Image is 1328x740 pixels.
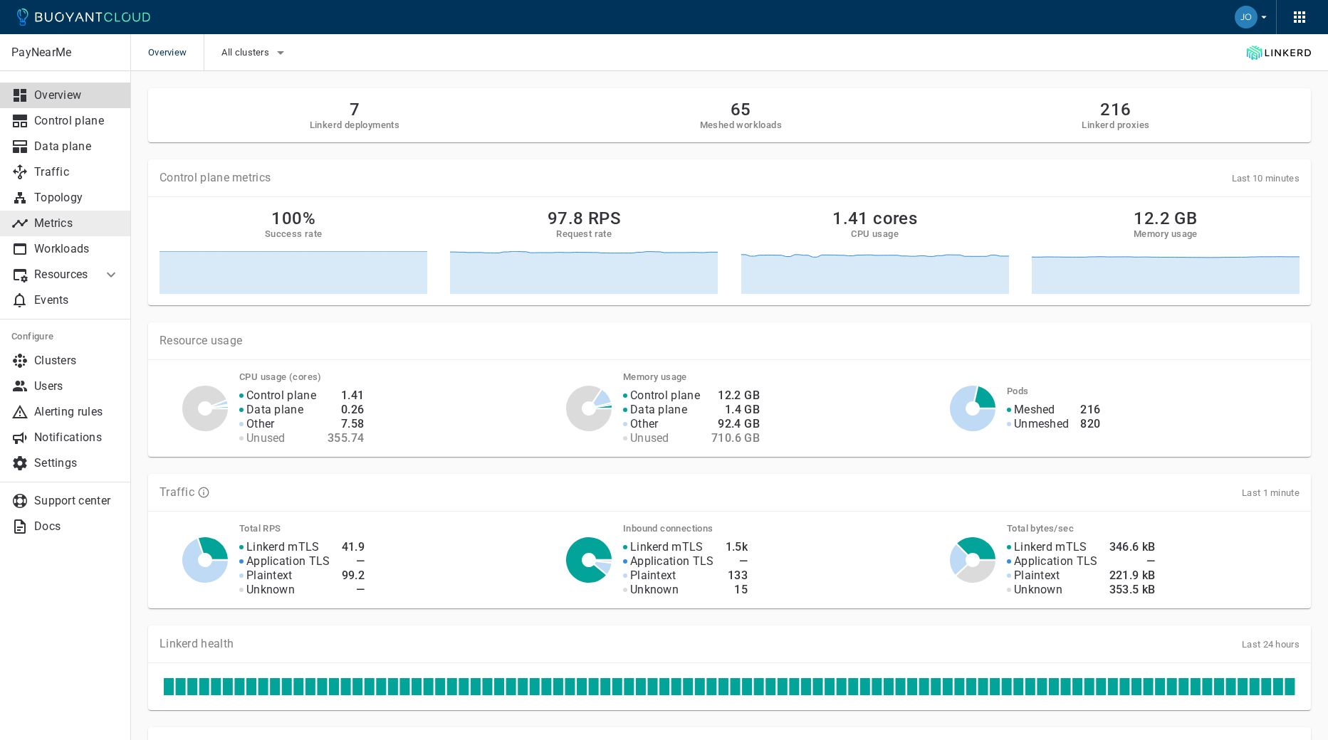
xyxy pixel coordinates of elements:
[700,120,782,131] h5: Meshed workloads
[1080,403,1100,417] h4: 216
[630,583,679,597] p: Unknown
[1109,554,1156,569] h4: —
[1080,417,1100,431] h4: 820
[160,485,194,499] p: Traffic
[1235,6,1258,28] img: Jordan Gregory
[34,354,120,368] p: Clusters
[1134,228,1198,240] h5: Memory usage
[34,191,120,205] p: Topology
[197,486,210,499] svg: TLS data is compiled from traffic seen by Linkerd proxies. RPS and TCP bytes reflect both inbound...
[700,100,782,120] h2: 65
[328,403,364,417] h4: 0.26
[34,379,120,393] p: Users
[556,228,612,240] h5: Request rate
[34,139,120,154] p: Data plane
[246,569,293,583] p: Plaintext
[741,208,1009,294] a: 1.41 coresCPU usage
[726,554,748,569] h4: —
[630,403,687,417] p: Data plane
[246,583,295,597] p: Unknown
[34,430,120,445] p: Notifications
[450,208,718,294] a: 97.8 RPSRequest rate
[271,208,315,228] h2: 100%
[630,431,669,445] p: Unused
[1109,569,1156,583] h4: 221.9 kB
[1242,639,1300,650] span: Last 24 hours
[11,331,120,342] h5: Configure
[160,171,271,185] p: Control plane metrics
[34,405,120,419] p: Alerting rules
[1109,583,1156,597] h4: 353.5 kB
[630,388,700,403] p: Control plane
[630,569,676,583] p: Plaintext
[246,540,320,554] p: Linkerd mTLS
[1082,100,1149,120] h2: 216
[328,417,364,431] h4: 7.58
[342,540,365,554] h4: 41.9
[1109,540,1156,554] h4: 346.6 kB
[310,100,400,120] h2: 7
[160,208,427,294] a: 100%Success rate
[221,42,289,63] button: All clusters
[1082,120,1149,131] h5: Linkerd proxies
[34,216,120,231] p: Metrics
[148,34,204,71] span: Overview
[1014,540,1087,554] p: Linkerd mTLS
[34,456,120,470] p: Settings
[1014,417,1069,431] p: Unmeshed
[342,569,365,583] h4: 99.2
[221,47,272,58] span: All clusters
[1242,487,1300,498] span: Last 1 minute
[34,242,120,256] p: Workloads
[246,554,330,569] p: Application TLS
[1134,208,1197,228] h2: 12.2 GB
[160,334,1300,348] p: Resource usage
[328,431,364,445] h4: 355.74
[160,637,234,651] p: Linkerd health
[342,583,365,597] h4: —
[1232,173,1300,184] span: Last 10 minutes
[630,540,704,554] p: Linkerd mTLS
[246,417,275,431] p: Other
[34,165,120,179] p: Traffic
[34,114,120,128] p: Control plane
[832,208,917,228] h2: 1.41 cores
[246,431,286,445] p: Unused
[711,388,760,403] h4: 12.2 GB
[34,519,120,534] p: Docs
[246,388,316,403] p: Control plane
[342,554,365,569] h4: —
[328,388,364,403] h4: 1.41
[726,583,748,597] h4: 15
[1032,208,1300,294] a: 12.2 GBMemory usage
[1014,554,1098,569] p: Application TLS
[726,569,748,583] h4: 133
[34,494,120,508] p: Support center
[851,228,899,240] h5: CPU usage
[711,403,760,417] h4: 1.4 GB
[630,554,714,569] p: Application TLS
[711,417,760,431] h4: 92.4 GB
[246,403,303,417] p: Data plane
[11,46,119,60] p: PayNearMe
[548,208,621,228] h2: 97.8 RPS
[1014,569,1060,583] p: Plaintext
[34,268,91,282] p: Resources
[34,88,120,102] p: Overview
[711,431,760,445] h4: 710.6 GB
[34,293,120,307] p: Events
[310,120,400,131] h5: Linkerd deployments
[1014,583,1062,597] p: Unknown
[630,417,659,431] p: Other
[726,540,748,554] h4: 1.5k
[1014,403,1055,417] p: Meshed
[265,228,323,240] h5: Success rate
